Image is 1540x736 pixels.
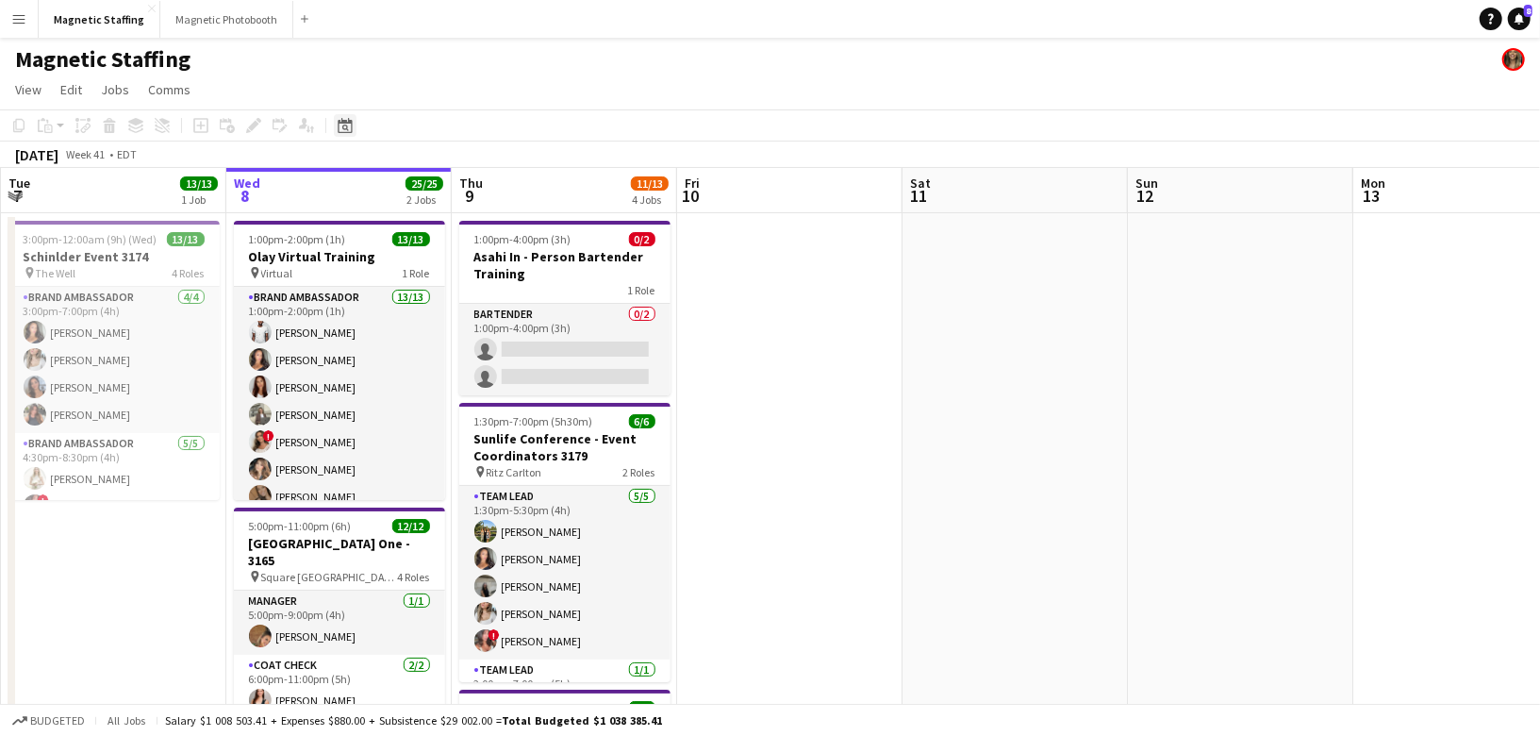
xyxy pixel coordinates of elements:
span: 4 Roles [398,570,430,584]
app-card-role: Team Lead1/12:00pm-7:00pm (5h) [459,660,671,724]
span: 11 [907,185,931,207]
div: [DATE] [15,145,58,164]
span: Sat [910,175,931,192]
h1: Magnetic Staffing [15,45,190,74]
span: 25/25 [406,176,443,191]
span: 0/2 [629,232,655,246]
a: Jobs [93,77,137,102]
app-card-role: Brand Ambassador5/54:30pm-8:30pm (4h)[PERSON_NAME]![PERSON_NAME] [8,433,220,607]
button: Magnetic Staffing [39,1,160,38]
span: Edit [60,81,82,98]
span: 7 [6,185,30,207]
span: 13/13 [392,232,430,246]
span: Square [GEOGRAPHIC_DATA] [261,570,398,584]
h3: Sunlife Conference - Event Coordinators 3179 [459,430,671,464]
span: Fri [685,175,700,192]
span: The Well [36,266,76,280]
span: Total Budgeted $1 038 385.41 [502,713,662,728]
h3: Olay Virtual Training [234,248,445,265]
div: 4 Jobs [632,192,668,207]
span: 1:00pm-2:00pm (1h) [249,232,346,246]
a: Edit [53,77,90,102]
h3: [GEOGRAPHIC_DATA] One - 3165 [234,535,445,569]
span: Sun [1135,175,1158,192]
button: Budgeted [9,711,88,731]
app-job-card: 3:00pm-12:00am (9h) (Wed)13/13Schinlder Event 3174 The Well4 RolesBrand Ambassador4/43:00pm-7:00p... [8,221,220,500]
span: 5:00pm-11:00pm (6h) [249,519,352,533]
span: Thu [459,175,483,192]
span: 8 [1524,5,1532,17]
span: 12 [1133,185,1158,207]
span: 3/3 [629,701,655,715]
span: 3:00pm-12:00am (9h) (Wed) [24,232,157,246]
div: Salary $1 008 503.41 + Expenses $880.00 + Subsistence $29 002.00 = [165,713,662,728]
app-card-role: Bartender0/21:00pm-4:00pm (3h) [459,304,671,395]
span: 12/12 [392,519,430,533]
span: Virtual [261,266,293,280]
span: Ritz Carlton [487,465,542,479]
span: Comms [148,81,190,98]
app-job-card: 1:00pm-2:00pm (1h)13/13Olay Virtual Training Virtual1 RoleBrand Ambassador13/131:00pm-2:00pm (1h)... [234,221,445,500]
app-user-avatar: Bianca Fantauzzi [1502,48,1525,71]
div: EDT [117,147,137,161]
button: Magnetic Photobooth [160,1,293,38]
span: ! [38,494,49,506]
span: ! [488,629,500,641]
div: 1 Job [181,192,217,207]
span: 10 [682,185,700,207]
div: 2 Jobs [406,192,442,207]
span: Budgeted [30,714,85,728]
span: Tue [8,175,30,192]
app-job-card: 1:30pm-7:00pm (5h30m)6/6Sunlife Conference - Event Coordinators 3179 Ritz Carlton2 RolesTeam Lead... [459,403,671,682]
span: 13/13 [180,176,218,191]
span: Mon [1361,175,1385,192]
h3: Schinlder Event 3174 [8,248,220,265]
span: 6/6 [629,414,655,428]
a: 8 [1508,8,1531,30]
app-card-role: Brand Ambassador4/43:00pm-7:00pm (4h)[PERSON_NAME][PERSON_NAME][PERSON_NAME][PERSON_NAME] [8,287,220,433]
h3: Asahi In - Person Bartender Training [459,248,671,282]
span: 1 Role [628,283,655,297]
span: 1 Role [403,266,430,280]
span: 2 Roles [623,465,655,479]
app-card-role: Manager1/15:00pm-9:00pm (4h)[PERSON_NAME] [234,591,445,655]
span: 11/13 [631,176,669,191]
span: 13/13 [167,232,205,246]
span: ! [263,430,274,442]
span: Week 41 [62,147,109,161]
span: Wed [234,175,260,192]
app-card-role: Team Lead5/51:30pm-5:30pm (4h)[PERSON_NAME][PERSON_NAME][PERSON_NAME][PERSON_NAME]![PERSON_NAME] [459,486,671,660]
app-card-role: Brand Ambassador13/131:00pm-2:00pm (1h)[PERSON_NAME][PERSON_NAME][PERSON_NAME][PERSON_NAME]![PERS... [234,287,445,679]
span: View [15,81,41,98]
span: 4 Roles [173,266,205,280]
span: Jobs [101,81,129,98]
app-job-card: 1:00pm-4:00pm (3h)0/2Asahi In - Person Bartender Training1 RoleBartender0/21:00pm-4:00pm (3h) [459,221,671,395]
span: 1:00pm-4:00pm (3h) [474,232,571,246]
a: View [8,77,49,102]
a: Comms [141,77,198,102]
span: 3:00pm-9:00pm (6h) [474,701,571,715]
span: All jobs [104,713,149,728]
span: 8 [231,185,260,207]
span: 1:30pm-7:00pm (5h30m) [474,414,593,428]
span: 13 [1358,185,1385,207]
span: 9 [456,185,483,207]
